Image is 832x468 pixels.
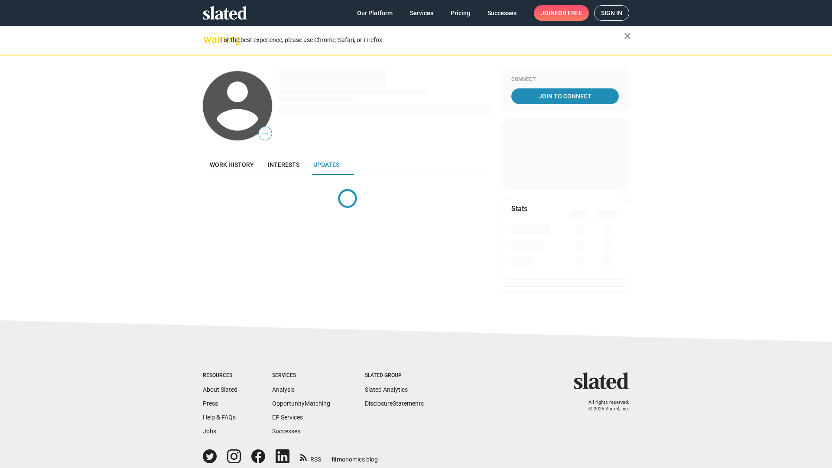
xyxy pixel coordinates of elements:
div: Resources [203,372,237,379]
a: Services [403,5,440,21]
a: Interests [261,154,306,175]
a: Jobs [203,428,216,435]
a: Updates [306,154,346,175]
p: All rights reserved. © 2025 Slated, Inc. [579,400,629,412]
span: film [331,456,342,463]
a: Slated Analytics [365,386,408,393]
a: filmonomics blog [331,448,378,464]
a: Join To Connect [511,88,619,104]
span: Join [541,5,582,21]
span: Pricing [451,5,470,21]
span: Join To Connect [513,88,617,104]
a: Successes [272,428,300,435]
a: DisclosureStatements [365,400,424,407]
a: Sign in [594,5,629,21]
a: RSS [300,450,321,464]
mat-icon: close [622,31,633,41]
a: Help & FAQs [203,414,236,421]
span: Successes [487,5,517,21]
span: Interests [268,161,299,168]
a: About Slated [203,386,237,393]
a: Our Platform [350,5,400,21]
span: Updates [313,161,339,168]
span: Work history [210,161,254,168]
div: Slated Group [365,372,424,379]
mat-card-title: Stats [511,204,527,213]
a: Work history [203,154,261,175]
a: Analysis [272,386,295,393]
span: — [259,128,272,140]
div: Services [272,372,330,379]
div: Connect [511,76,619,83]
a: Pricing [444,5,477,21]
mat-icon: warning [204,34,214,45]
span: for free [555,5,582,21]
div: For the best experience, please use Chrome, Safari, or Firefox. [220,34,624,46]
span: Services [410,5,433,21]
a: Successes [481,5,523,21]
a: OpportunityMatching [272,400,330,407]
a: Press [203,400,218,407]
span: Our Platform [357,5,393,21]
a: Joinfor free [534,5,589,21]
a: EP Services [272,414,303,421]
span: Sign in [601,6,622,20]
